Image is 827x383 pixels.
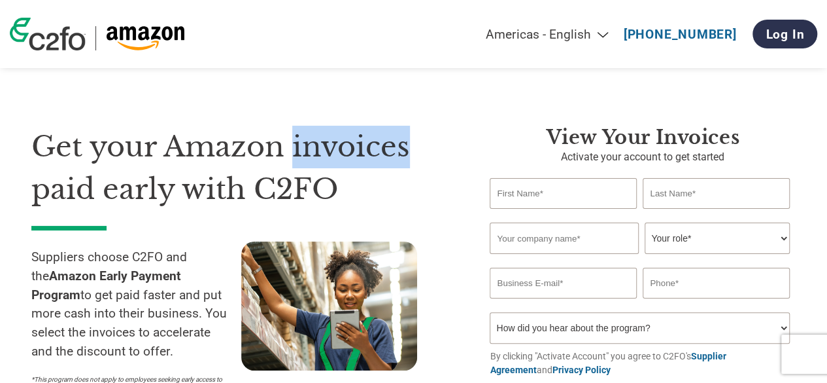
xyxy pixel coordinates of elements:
[490,223,638,254] input: Your company name*
[31,268,181,302] strong: Amazon Early Payment Program
[490,268,636,299] input: Invalid Email format
[624,27,737,42] a: [PHONE_NUMBER]
[490,255,789,263] div: Invalid company name or company name is too long
[490,210,636,217] div: Invalid first name or first name is too long
[10,18,86,50] img: c2fo logo
[643,178,789,209] input: Last Name*
[31,248,241,361] p: Suppliers choose C2FO and the to get paid faster and put more cash into their business. You selec...
[643,268,789,299] input: Phone*
[490,178,636,209] input: First Name*
[643,300,789,307] div: Inavlid Phone Number
[106,26,185,50] img: Amazon
[31,126,450,210] h1: Get your Amazon invoices paid early with C2FO
[241,242,417,371] img: supply chain worker
[490,149,796,165] p: Activate your account to get started
[490,126,796,149] h3: View Your Invoices
[552,365,610,375] a: Privacy Policy
[645,223,789,254] select: Title/Role
[643,210,789,217] div: Invalid last name or last name is too long
[752,20,817,48] a: Log In
[490,350,796,377] p: By clicking "Activate Account" you agree to C2FO's and
[490,300,636,307] div: Inavlid Email Address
